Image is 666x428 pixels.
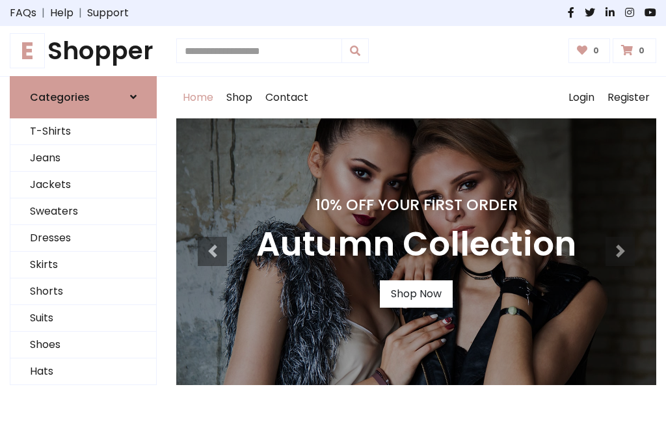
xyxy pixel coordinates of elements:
h3: Autumn Collection [256,224,576,265]
span: | [36,5,50,21]
a: Hats [10,358,156,385]
a: Support [87,5,129,21]
span: | [73,5,87,21]
a: Shorts [10,278,156,305]
a: T-Shirts [10,118,156,145]
a: Shop Now [380,280,453,308]
a: Home [176,77,220,118]
h6: Categories [30,91,90,103]
a: 0 [613,38,656,63]
a: Shoes [10,332,156,358]
a: Contact [259,77,315,118]
a: Shop [220,77,259,118]
span: 0 [590,45,602,57]
a: Jeans [10,145,156,172]
a: Sweaters [10,198,156,225]
a: Login [562,77,601,118]
a: Dresses [10,225,156,252]
span: 0 [635,45,648,57]
h1: Shopper [10,36,157,66]
a: Register [601,77,656,118]
a: Suits [10,305,156,332]
a: EShopper [10,36,157,66]
a: 0 [568,38,611,63]
span: E [10,33,45,68]
h4: 10% Off Your First Order [256,196,576,214]
a: Categories [10,76,157,118]
a: Help [50,5,73,21]
a: Skirts [10,252,156,278]
a: FAQs [10,5,36,21]
a: Jackets [10,172,156,198]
